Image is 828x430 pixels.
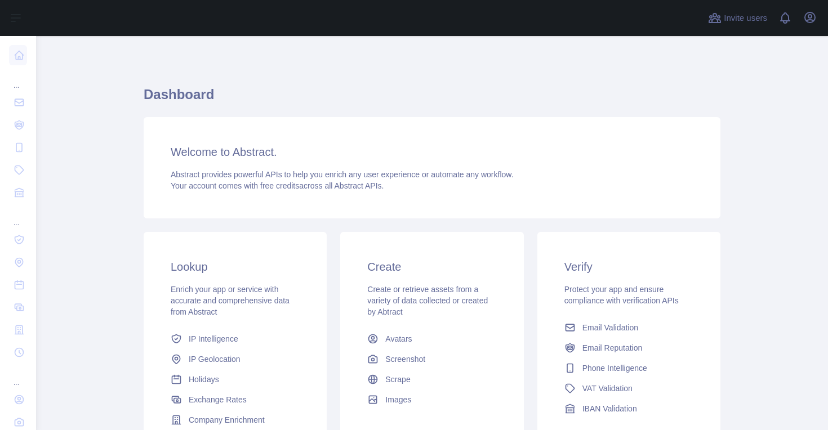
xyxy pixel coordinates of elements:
span: Protect your app and ensure compliance with verification APIs [564,285,679,305]
span: IBAN Validation [582,403,637,414]
a: Holidays [166,369,304,389]
div: ... [9,68,27,90]
a: Images [363,389,501,410]
a: Phone Intelligence [560,358,698,378]
h1: Dashboard [144,86,720,113]
h3: Verify [564,259,693,275]
span: Email Validation [582,322,638,333]
a: IP Intelligence [166,329,304,349]
h3: Welcome to Abstract. [171,144,693,160]
span: Your account comes with across all Abstract APIs. [171,181,384,190]
a: Scrape [363,369,501,389]
a: Avatars [363,329,501,349]
span: Holidays [189,374,219,385]
a: Exchange Rates [166,389,304,410]
span: Exchange Rates [189,394,247,405]
a: Screenshot [363,349,501,369]
span: Images [385,394,411,405]
span: free credits [260,181,299,190]
span: IP Intelligence [189,333,238,344]
span: Company Enrichment [189,414,265,425]
a: IP Geolocation [166,349,304,369]
span: Invite users [724,12,767,25]
span: Scrape [385,374,410,385]
div: ... [9,365,27,387]
a: Email Reputation [560,338,698,358]
h3: Create [367,259,496,275]
a: Company Enrichment [166,410,304,430]
span: Create or retrieve assets from a variety of data collected or created by Abtract [367,285,488,316]
a: Email Validation [560,317,698,338]
a: VAT Validation [560,378,698,398]
div: ... [9,205,27,227]
span: Abstract provides powerful APIs to help you enrich any user experience or automate any workflow. [171,170,514,179]
span: Email Reputation [582,342,643,353]
a: IBAN Validation [560,398,698,419]
button: Invite users [706,9,769,27]
span: VAT Validation [582,383,633,394]
span: IP Geolocation [189,353,241,365]
h3: Lookup [171,259,300,275]
span: Phone Intelligence [582,362,647,374]
span: Enrich your app or service with accurate and comprehensive data from Abstract [171,285,290,316]
span: Screenshot [385,353,425,365]
span: Avatars [385,333,412,344]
